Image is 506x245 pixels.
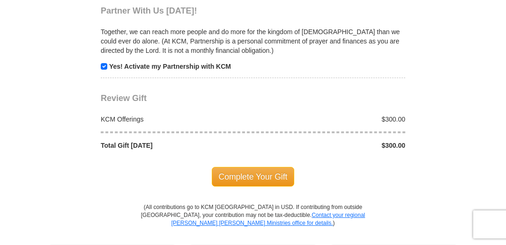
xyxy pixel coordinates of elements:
span: Complete Your Gift [212,167,295,187]
strong: Yes! Activate my Partnership with KCM [109,63,231,70]
span: Review Gift [101,94,147,103]
span: Partner With Us [DATE]! [101,6,197,15]
div: KCM Offerings [96,115,253,124]
div: $300.00 [253,115,410,124]
div: Total Gift [DATE] [96,141,253,150]
p: Together, we can reach more people and do more for the kingdom of [DEMOGRAPHIC_DATA] than we coul... [101,27,405,55]
div: $300.00 [253,141,410,150]
p: (All contributions go to KCM [GEOGRAPHIC_DATA] in USD. If contributing from outside [GEOGRAPHIC_D... [141,203,365,244]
